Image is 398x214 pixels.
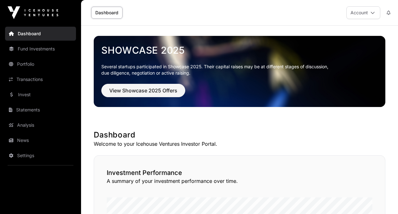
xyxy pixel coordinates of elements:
[101,90,185,97] a: View Showcase 2025 Offers
[94,140,385,148] p: Welcome to your Icehouse Ventures Investor Portal.
[346,6,380,19] button: Account
[107,177,372,185] p: A summary of your investment performance over time.
[366,184,398,214] iframe: Chat Widget
[94,36,385,107] img: Showcase 2025
[5,42,76,56] a: Fund Investments
[107,168,372,177] h2: Investment Performance
[5,103,76,117] a: Statements
[5,57,76,71] a: Portfolio
[5,149,76,163] a: Settings
[109,87,177,94] span: View Showcase 2025 Offers
[5,27,76,41] a: Dashboard
[5,72,76,86] a: Transactions
[101,64,378,76] p: Several startups participated in Showcase 2025. Their capital raises may be at different stages o...
[101,44,378,56] a: Showcase 2025
[91,7,123,19] a: Dashboard
[5,88,76,102] a: Invest
[5,118,76,132] a: Analysis
[5,133,76,147] a: News
[101,84,185,97] button: View Showcase 2025 Offers
[94,130,385,140] h1: Dashboard
[8,6,58,19] img: Icehouse Ventures Logo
